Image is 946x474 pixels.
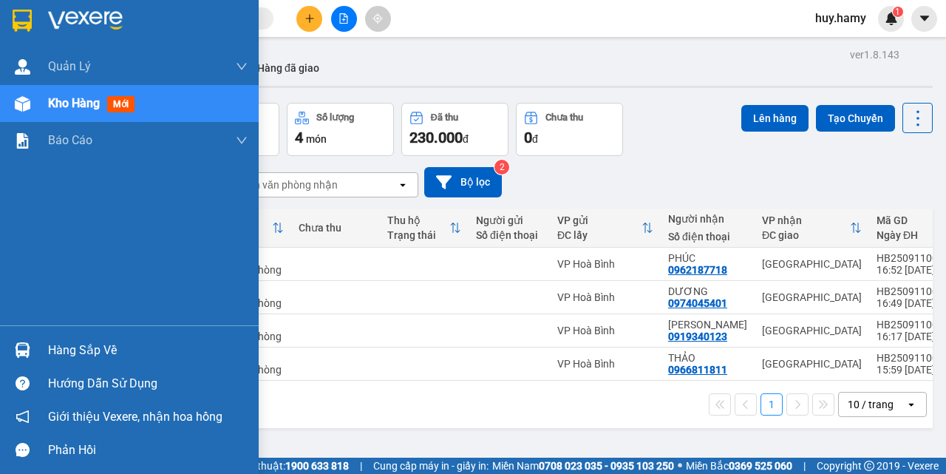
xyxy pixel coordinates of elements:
[7,92,171,117] b: GỬI : VP Hoà Bình
[911,6,937,32] button: caret-down
[668,252,747,264] div: PHÚC
[557,325,653,336] div: VP Hoà Bình
[236,61,248,72] span: down
[476,214,542,226] div: Người gửi
[48,373,248,395] div: Hướng dẫn sử dụng
[409,129,463,146] span: 230.000
[762,358,862,370] div: [GEOGRAPHIC_DATA]
[16,410,30,424] span: notification
[85,10,197,28] b: Nhà Xe Hà My
[401,103,508,156] button: Đã thu230.000đ
[236,135,248,146] span: down
[494,160,509,175] sup: 2
[532,133,538,145] span: đ
[306,133,327,145] span: món
[299,222,372,234] div: Chưa thu
[107,96,135,112] span: mới
[287,103,394,156] button: Số lượng4món
[245,50,331,86] button: Hàng đã giao
[848,397,894,412] div: 10 / trang
[48,131,92,149] span: Báo cáo
[15,96,30,112] img: warehouse-icon
[397,179,409,191] svg: open
[387,214,449,226] div: Thu hộ
[668,331,727,342] div: 0919340123
[877,229,938,241] div: Ngày ĐH
[304,13,315,24] span: plus
[550,209,661,248] th: Toggle SortBy
[762,325,862,336] div: [GEOGRAPHIC_DATA]
[365,6,391,32] button: aim
[877,214,938,226] div: Mã GD
[678,463,682,469] span: ⚪️
[48,57,91,75] span: Quản Lý
[492,458,674,474] span: Miền Nam
[387,229,449,241] div: Trạng thái
[524,129,532,146] span: 0
[686,458,792,474] span: Miền Bắc
[557,358,653,370] div: VP Hoà Bình
[463,133,469,145] span: đ
[803,458,806,474] span: |
[48,407,222,426] span: Giới thiệu Vexere, nhận hoa hồng
[7,33,282,51] li: 995 [PERSON_NAME]
[316,112,354,123] div: Số lượng
[668,364,727,376] div: 0966811811
[545,112,583,123] div: Chưa thu
[373,458,489,474] span: Cung cấp máy in - giấy in:
[15,59,30,75] img: warehouse-icon
[668,319,747,331] div: MINH THIỆN
[668,264,727,276] div: 0962187718
[557,229,642,241] div: ĐC lấy
[516,103,623,156] button: Chưa thu0đ
[557,214,642,226] div: VP gửi
[762,291,862,303] div: [GEOGRAPHIC_DATA]
[424,167,502,197] button: Bộ lọc
[213,458,349,474] span: Hỗ trợ kỹ thuật:
[85,35,97,47] span: environment
[331,6,357,32] button: file-add
[760,393,783,416] button: 1
[668,285,747,297] div: DƯƠNG
[48,96,100,110] span: Kho hàng
[16,443,30,457] span: message
[7,51,282,70] li: 0946 508 595
[741,105,809,132] button: Lên hàng
[668,352,747,364] div: THẢO
[850,47,899,63] div: ver 1.8.143
[15,342,30,358] img: warehouse-icon
[895,7,900,17] span: 1
[893,7,903,17] sup: 1
[295,129,303,146] span: 4
[338,13,349,24] span: file-add
[668,231,747,243] div: Số điện thoại
[729,460,792,472] strong: 0369 525 060
[918,12,931,25] span: caret-down
[16,376,30,390] span: question-circle
[762,229,850,241] div: ĐC giao
[431,112,458,123] div: Đã thu
[285,460,349,472] strong: 1900 633 818
[15,133,30,149] img: solution-icon
[13,10,32,32] img: logo-vxr
[803,9,878,27] span: huy.hamy
[885,12,898,25] img: icon-new-feature
[360,458,362,474] span: |
[668,297,727,309] div: 0974045401
[236,177,338,192] div: Chọn văn phòng nhận
[755,209,869,248] th: Toggle SortBy
[476,229,542,241] div: Số điện thoại
[668,213,747,225] div: Người nhận
[557,291,653,303] div: VP Hoà Bình
[905,399,917,410] svg: open
[48,439,248,461] div: Phản hồi
[557,258,653,270] div: VP Hoà Bình
[85,54,97,66] span: phone
[864,461,874,471] span: copyright
[48,339,248,362] div: Hàng sắp về
[539,460,674,472] strong: 0708 023 035 - 0935 103 250
[762,214,850,226] div: VP nhận
[380,209,469,248] th: Toggle SortBy
[816,105,895,132] button: Tạo Chuyến
[296,6,322,32] button: plus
